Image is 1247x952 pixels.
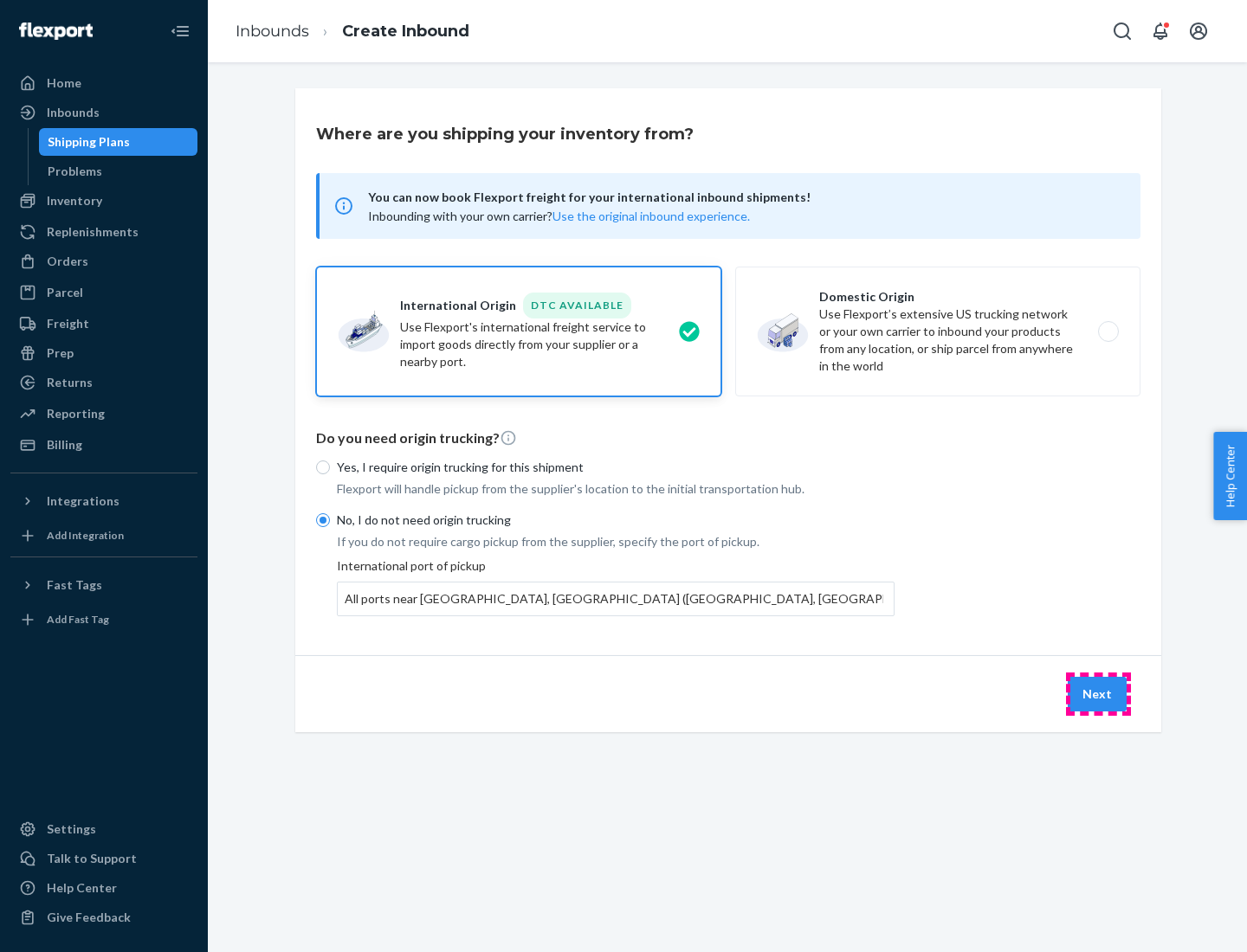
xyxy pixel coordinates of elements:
[39,158,198,185] a: Problems
[10,904,197,931] button: Give Feedback
[1068,677,1127,711] button: Next
[39,128,198,156] a: Shipping Plans
[1213,432,1247,520] button: Help Center
[10,99,197,126] a: Inbounds
[10,248,197,275] a: Orders
[10,369,197,396] a: Returns
[47,528,124,543] div: Add Integration
[47,223,139,241] div: Replenishments
[552,208,750,225] button: Use the original inbound experience.
[316,123,694,145] h3: Where are you shipping your inventory from?
[47,104,100,121] div: Inbounds
[337,511,895,529] p: No, I do not need origin trucking
[368,187,1120,208] span: You can now book Flexport freight for your international inbound shipments!
[10,218,197,246] a: Replenishments
[47,820,96,838] div: Settings
[316,513,330,527] input: No, I do not need origin trucking
[1143,14,1178,48] button: Open notifications
[47,576,102,594] div: Fast Tags
[1181,14,1216,48] button: Open account menu
[10,69,197,97] a: Home
[47,879,117,897] div: Help Center
[10,400,197,428] a: Reporting
[47,909,131,926] div: Give Feedback
[337,533,895,550] p: If you do not require cargo pickup from the supplier, specify the port of pickup.
[368,209,750,223] span: Inbounding with your own carrier?
[163,14,197,48] button: Close Navigation
[47,192,102,209] div: Inventory
[47,315,89,332] div: Freight
[337,557,895,616] div: International port of pickup
[47,405,105,422] div: Reporting
[47,74,81,92] div: Home
[10,606,197,634] a: Add Fast Tag
[47,253,88,270] div: Orders
[19,23,93,40] img: Flexport logo
[236,22,309,41] a: Inbounds
[10,845,197,872] a: Talk to Support
[47,344,74,362] div: Prep
[337,459,895,476] p: Yes, I require origin trucking for this shipment
[47,374,93,391] div: Returns
[47,436,82,453] div: Billing
[10,522,197,550] a: Add Integration
[47,284,83,301] div: Parcel
[10,187,197,215] a: Inventory
[10,487,197,515] button: Integrations
[316,428,1140,448] p: Do you need origin trucking?
[47,850,137,867] div: Talk to Support
[47,612,109,627] div: Add Fast Tag
[10,279,197,306] a: Parcel
[10,310,197,338] a: Freight
[342,22,469,41] a: Create Inbound
[10,339,197,367] a: Prep
[222,6,483,57] ol: breadcrumbs
[337,480,895,498] p: Flexport will handle pickup from the supplier's location to the initial transportation hub.
[10,431,197,459] a: Billing
[48,163,102,180] div: Problems
[1105,14,1140,48] button: Open Search Box
[316,460,330,474] input: Yes, I require origin trucking for this shipment
[10,571,197,599] button: Fast Tags
[10,874,197,902] a: Help Center
[48,133,130,151] div: Shipping Plans
[10,815,197,843] a: Settings
[47,492,120,510] div: Integrations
